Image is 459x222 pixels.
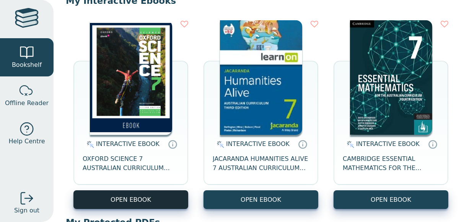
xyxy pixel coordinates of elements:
img: interactive.svg [345,140,354,149]
span: INTERACTIVE EBOOK [226,140,290,147]
span: Bookshelf [12,60,42,70]
span: Offline Reader [5,99,49,108]
img: edc29f6a-7bd0-47c3-aa4a-02bee6d425a4.png [350,20,432,135]
span: JACARANDA HUMANITIES ALIVE 7 AUSTRALIAN CURRICULUM LEARNON 3E [213,154,309,173]
img: interactive.svg [85,140,94,149]
a: Interactive eBooks are accessed online via the publisher’s portal. They contain interactive resou... [168,139,177,149]
a: Interactive eBooks are accessed online via the publisher’s portal. They contain interactive resou... [428,139,437,149]
img: c02a4c64-8bde-45fa-8fd8-e5387068c0a0.jpg [90,20,172,135]
button: OPEN EBOOK [334,190,448,209]
button: OPEN EBOOK [203,190,318,209]
button: OPEN EBOOK [73,190,188,209]
span: CAMBRIDGE ESSENTIAL MATHEMATICS FOR THE AUSTRALIAN CURRICULUM YEAR 7 EBOOK 4E [343,154,439,173]
img: interactive.svg [215,140,224,149]
span: Help Centre [8,137,45,146]
span: Sign out [14,206,39,215]
span: INTERACTIVE EBOOK [356,140,420,147]
a: Interactive eBooks are accessed online via the publisher’s portal. They contain interactive resou... [298,139,307,149]
span: OXFORD SCIENCE 7 AUSTRALIAN CURRICULUM STUDENT OBOOK PRO 2E [83,154,179,173]
span: INTERACTIVE EBOOK [96,140,160,147]
img: 6a93b93f-6b08-4fb7-8c6e-97bcdb5b687d.jpg [220,20,302,135]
